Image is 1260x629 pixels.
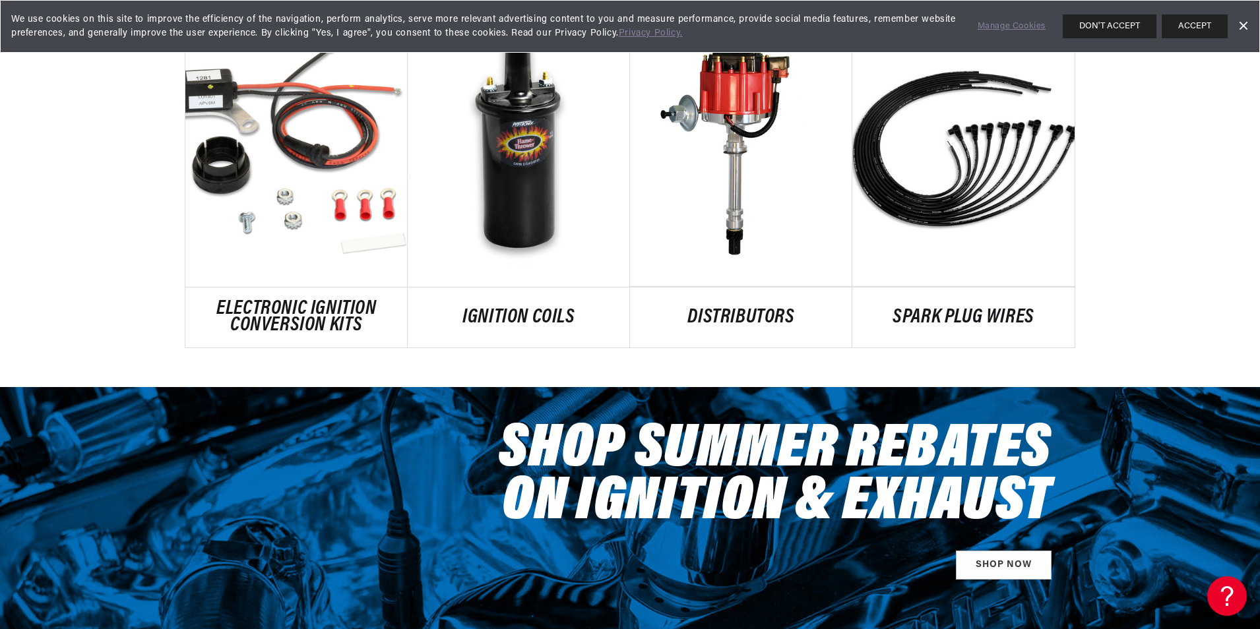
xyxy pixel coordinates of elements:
h2: Shop Summer Rebates on Ignition & Exhaust [499,424,1052,529]
a: DISTRIBUTORS [630,309,852,326]
a: SHOP NOW [956,551,1052,580]
a: Dismiss Banner [1233,16,1253,36]
a: SPARK PLUG WIRES [852,309,1075,326]
a: ELECTRONIC IGNITION CONVERSION KITS [185,301,408,334]
span: We use cookies on this site to improve the efficiency of the navigation, perform analytics, serve... [11,13,959,40]
a: Privacy Policy. [619,28,683,38]
button: ACCEPT [1162,15,1228,38]
a: Manage Cookies [978,20,1046,34]
button: DON'T ACCEPT [1063,15,1156,38]
a: IGNITION COILS [408,309,630,326]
